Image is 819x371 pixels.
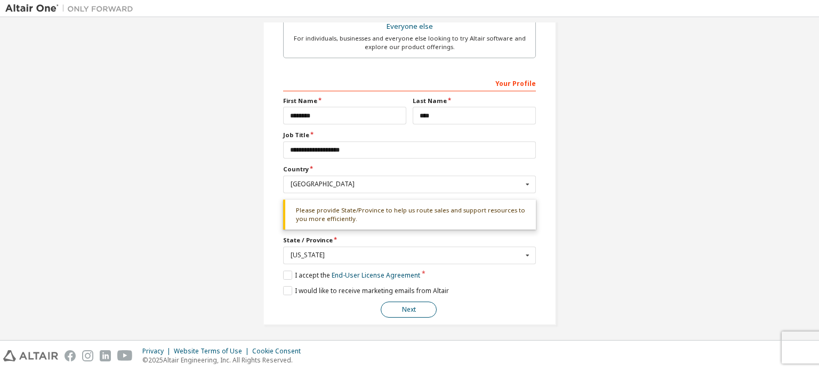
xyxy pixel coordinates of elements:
[283,165,536,173] label: Country
[290,19,529,34] div: Everyone else
[283,74,536,91] div: Your Profile
[142,347,174,356] div: Privacy
[174,347,252,356] div: Website Terms of Use
[117,350,133,361] img: youtube.svg
[283,271,420,280] label: I accept the
[381,302,437,318] button: Next
[413,97,536,105] label: Last Name
[252,347,307,356] div: Cookie Consent
[291,252,523,258] div: [US_STATE]
[5,3,139,14] img: Altair One
[142,356,307,365] p: © 2025 Altair Engineering, Inc. All Rights Reserved.
[291,181,523,187] div: [GEOGRAPHIC_DATA]
[290,34,529,51] div: For individuals, businesses and everyone else looking to try Altair software and explore our prod...
[283,97,406,105] label: First Name
[283,200,536,230] div: Please provide State/Province to help us route sales and support resources to you more efficiently.
[100,350,111,361] img: linkedin.svg
[283,131,536,139] label: Job Title
[3,350,58,361] img: altair_logo.svg
[283,286,449,295] label: I would like to receive marketing emails from Altair
[332,271,420,280] a: End-User License Agreement
[283,236,536,244] label: State / Province
[65,350,76,361] img: facebook.svg
[82,350,93,361] img: instagram.svg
